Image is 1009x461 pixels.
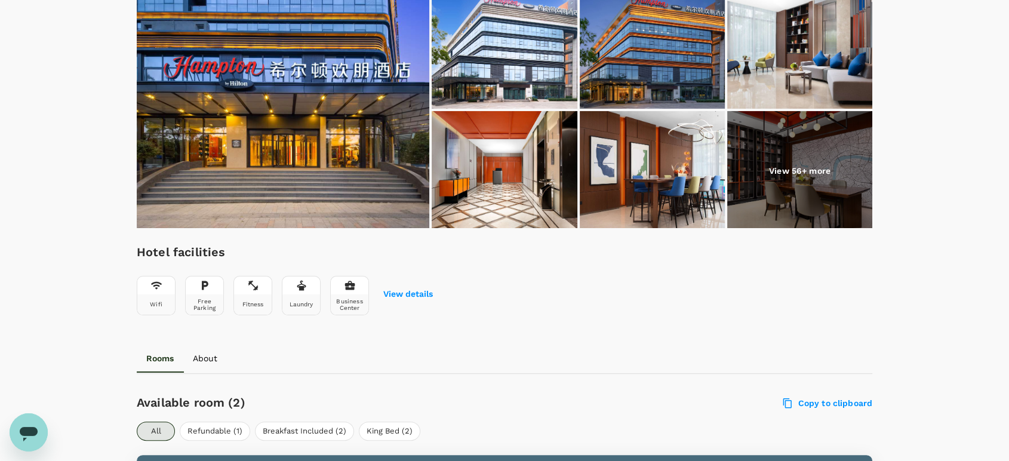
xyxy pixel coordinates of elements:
p: View 56+ more [769,165,830,177]
img: Lobby [432,111,577,230]
h6: Hotel facilities [137,242,433,262]
button: Refundable (1) [180,422,250,441]
p: About [193,352,217,364]
p: Rooms [146,352,174,364]
label: Copy to clipboard [783,398,872,408]
div: Wifi [150,301,162,308]
img: Lobby [727,111,872,230]
div: Laundry [289,301,313,308]
div: Fitness [242,301,263,308]
button: Breakfast Included (2) [255,422,354,441]
button: All [137,422,175,441]
button: View details [383,290,433,299]
button: King Bed (2) [359,422,420,441]
h6: Available room (2) [137,393,564,412]
div: Free Parking [188,298,221,311]
div: Business Center [333,298,366,311]
img: Lobby [580,111,725,230]
iframe: Button to launch messaging window [10,413,48,451]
